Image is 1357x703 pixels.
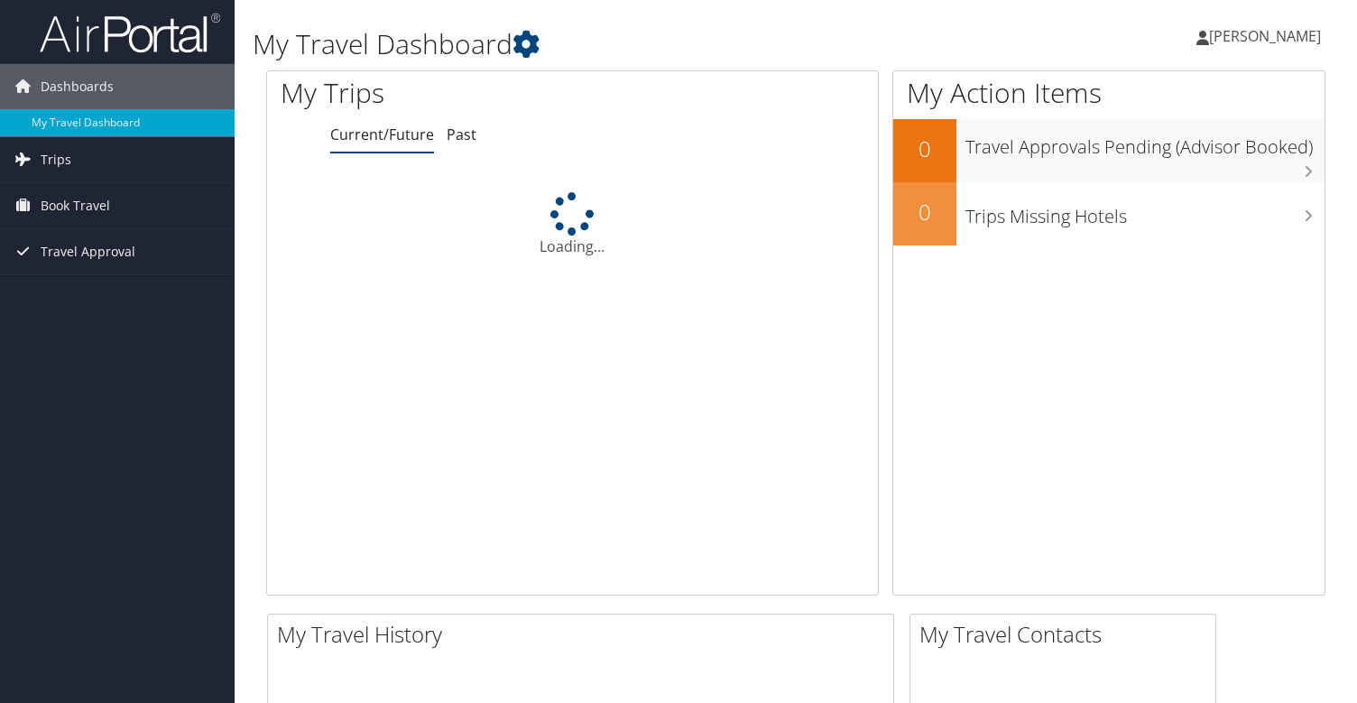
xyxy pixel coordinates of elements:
a: 0Travel Approvals Pending (Advisor Booked) [893,119,1325,182]
div: Loading... [267,192,878,257]
span: Trips [41,137,71,182]
h2: My Travel Contacts [919,619,1215,650]
h1: My Action Items [893,74,1325,112]
h1: My Travel Dashboard [253,25,977,63]
h3: Travel Approvals Pending (Advisor Booked) [965,125,1325,160]
a: Current/Future [330,125,434,144]
span: Book Travel [41,183,110,228]
span: [PERSON_NAME] [1209,26,1321,46]
h2: My Travel History [277,619,893,650]
a: Past [447,125,476,144]
h1: My Trips [281,74,610,112]
h2: 0 [893,134,956,164]
h2: 0 [893,197,956,227]
span: Travel Approval [41,229,135,274]
h3: Trips Missing Hotels [965,195,1325,229]
span: Dashboards [41,64,114,109]
a: 0Trips Missing Hotels [893,182,1325,245]
img: airportal-logo.png [40,12,220,54]
a: [PERSON_NAME] [1196,9,1339,63]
